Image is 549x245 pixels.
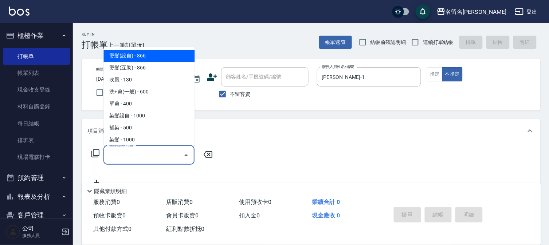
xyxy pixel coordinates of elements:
[166,225,204,232] span: 紅利點數折抵 0
[166,212,199,219] span: 會員卡販賣 0
[3,81,70,98] a: 現金收支登錄
[312,198,340,205] span: 業績合計 0
[103,122,195,134] span: 補染 - 500
[82,32,108,37] h2: Key In
[416,4,430,19] button: save
[103,98,195,110] span: 單剪 - 400
[3,168,70,187] button: 預約管理
[3,132,70,149] a: 排班表
[3,26,70,45] button: 櫃檯作業
[166,198,193,205] span: 店販消費 0
[22,225,59,232] h5: 公司
[6,225,20,239] img: Person
[103,86,195,98] span: 洗+剪(一般) - 600
[3,206,70,225] button: 客戶管理
[82,119,540,142] div: 項目消費
[3,48,70,65] a: 打帳單
[103,74,195,86] span: 吹風 - 130
[108,41,145,50] span: 上一筆訂單:#1
[230,91,251,98] span: 不留客資
[423,39,454,46] span: 連續打單結帳
[322,64,354,69] label: 服務人員姓名/編號
[370,39,406,46] span: 結帳前確認明細
[319,36,352,49] button: 帳單速查
[93,225,132,232] span: 其他付款方式 0
[103,62,195,74] span: 燙髮(互助) - 866
[103,134,195,146] span: 染髮 - 1000
[9,7,30,16] img: Logo
[93,212,126,219] span: 預收卡販賣 0
[3,187,70,206] button: 報表及分析
[3,65,70,81] a: 帳單列表
[3,115,70,132] a: 每日結帳
[434,4,509,19] button: 名留名[PERSON_NAME]
[96,73,185,85] input: YYYY/MM/DD hh:mm
[239,198,271,205] span: 使用預收卡 0
[103,50,195,62] span: 燙髮(設自) - 866
[87,127,109,135] p: 項目消費
[103,110,195,122] span: 染髮設自 - 1000
[3,98,70,115] a: 材料自購登錄
[312,212,340,219] span: 現金應收 0
[512,5,540,19] button: 登出
[96,67,111,72] label: 帳單日期
[82,40,108,50] h3: 打帳單
[180,149,192,161] button: Close
[94,188,127,195] p: 隱藏業績明細
[22,232,59,239] p: 服務人員
[3,149,70,165] a: 現場電腦打卡
[239,212,260,219] span: 扣入金 0
[446,7,506,16] div: 名留名[PERSON_NAME]
[427,67,443,81] button: 指定
[442,67,463,81] button: 不指定
[188,71,205,88] button: Choose date, selected date is 2025-09-16
[93,198,120,205] span: 服務消費 0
